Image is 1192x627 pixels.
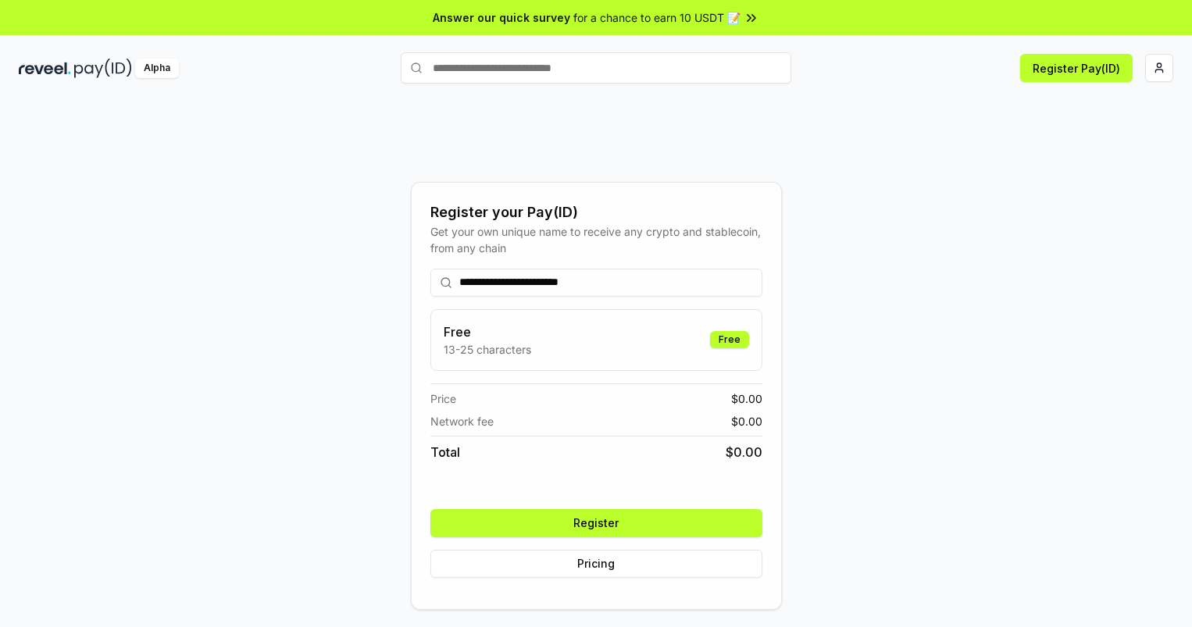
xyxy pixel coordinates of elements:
[430,390,456,407] span: Price
[430,223,762,256] div: Get your own unique name to receive any crypto and stablecoin, from any chain
[731,390,762,407] span: $ 0.00
[430,509,762,537] button: Register
[573,9,741,26] span: for a chance to earn 10 USDT 📝
[430,413,494,429] span: Network fee
[444,341,531,358] p: 13-25 characters
[74,59,132,78] img: pay_id
[731,413,762,429] span: $ 0.00
[710,331,749,348] div: Free
[430,550,762,578] button: Pricing
[135,59,179,78] div: Alpha
[1020,54,1133,82] button: Register Pay(ID)
[444,322,531,341] h3: Free
[430,443,460,461] span: Total
[726,443,762,461] span: $ 0.00
[19,59,71,78] img: reveel_dark
[430,201,762,223] div: Register your Pay(ID)
[433,9,570,26] span: Answer our quick survey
